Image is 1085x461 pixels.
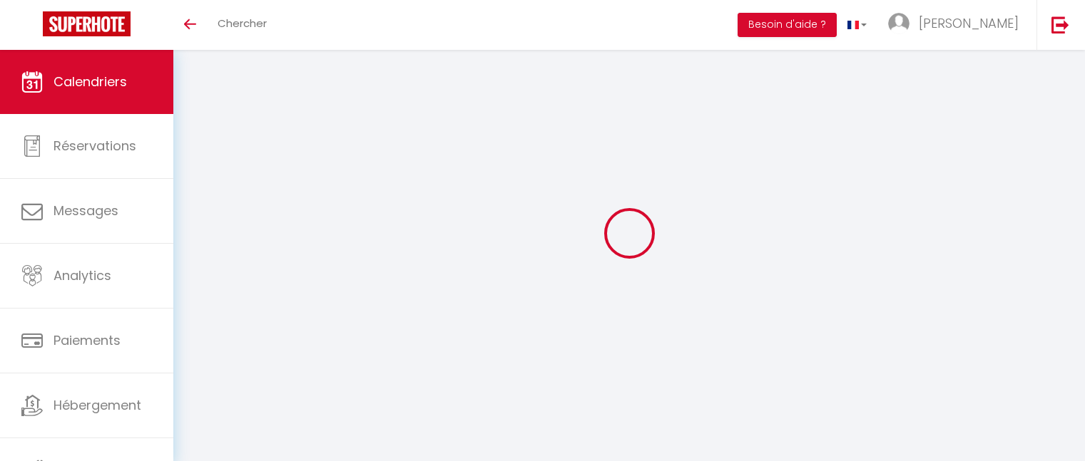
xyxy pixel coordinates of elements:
[738,13,837,37] button: Besoin d'aide ?
[54,331,121,349] span: Paiements
[54,137,136,155] span: Réservations
[888,13,910,34] img: ...
[54,266,111,284] span: Analytics
[1051,16,1069,33] img: logout
[43,11,131,36] img: Super Booking
[919,14,1019,32] span: [PERSON_NAME]
[218,16,267,31] span: Chercher
[54,73,127,90] span: Calendriers
[54,396,141,414] span: Hébergement
[54,202,118,219] span: Messages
